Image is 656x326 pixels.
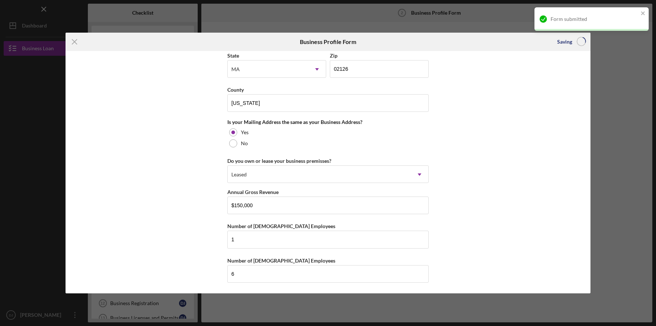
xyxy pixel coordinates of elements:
[241,140,248,146] label: No
[227,257,335,264] label: Number of [DEMOGRAPHIC_DATA] Employees
[330,52,338,59] label: Zip
[231,172,247,177] div: Leased
[641,10,646,17] button: close
[227,223,335,229] label: Number of [DEMOGRAPHIC_DATA] Employees
[557,34,572,49] div: Saving
[227,189,279,195] label: Annual Gross Revenue
[300,39,356,45] h6: Business Profile Form
[227,87,244,93] label: County
[231,66,240,72] div: MA
[241,129,249,135] label: Yes
[227,119,429,125] div: Is your Mailing Address the same as your Business Address?
[550,34,590,49] button: Saving
[551,16,638,22] div: Form submitted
